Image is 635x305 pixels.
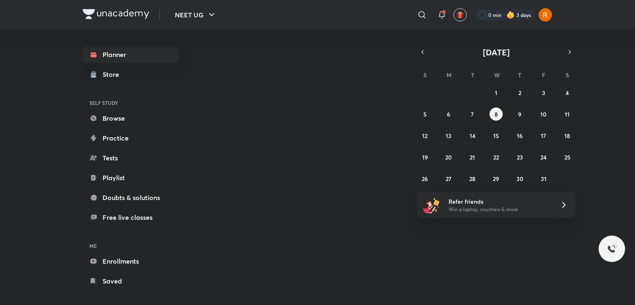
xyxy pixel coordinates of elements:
[442,129,455,142] button: October 13, 2025
[471,71,474,79] abbr: Tuesday
[442,107,455,121] button: October 6, 2025
[445,153,452,161] abbr: October 20, 2025
[423,197,440,213] img: referral
[83,239,179,253] h6: ME
[418,107,432,121] button: October 5, 2025
[83,96,179,110] h6: SELF STUDY
[466,107,479,121] button: October 7, 2025
[449,206,550,213] p: Win a laptop, vouchers & more
[565,110,570,118] abbr: October 11, 2025
[566,71,569,79] abbr: Saturday
[540,110,547,118] abbr: October 10, 2025
[466,129,479,142] button: October 14, 2025
[493,132,499,140] abbr: October 15, 2025
[469,175,475,183] abbr: October 28, 2025
[456,11,464,19] img: avatar
[489,172,503,185] button: October 29, 2025
[513,150,526,164] button: October 23, 2025
[607,244,617,254] img: ttu
[446,132,451,140] abbr: October 13, 2025
[422,175,428,183] abbr: October 26, 2025
[537,172,550,185] button: October 31, 2025
[516,175,523,183] abbr: October 30, 2025
[83,273,179,289] a: Saved
[423,110,427,118] abbr: October 5, 2025
[541,175,547,183] abbr: October 31, 2025
[518,110,521,118] abbr: October 9, 2025
[446,175,451,183] abbr: October 27, 2025
[83,130,179,146] a: Practice
[518,71,521,79] abbr: Thursday
[449,197,550,206] h6: Refer friends
[442,172,455,185] button: October 27, 2025
[493,153,499,161] abbr: October 22, 2025
[83,46,179,63] a: Planner
[489,129,503,142] button: October 15, 2025
[542,89,545,97] abbr: October 3, 2025
[483,47,510,58] span: [DATE]
[494,110,498,118] abbr: October 8, 2025
[170,7,222,23] button: NEET UG
[561,107,574,121] button: October 11, 2025
[83,253,179,269] a: Enrollments
[513,172,526,185] button: October 30, 2025
[564,153,571,161] abbr: October 25, 2025
[442,150,455,164] button: October 20, 2025
[538,8,552,22] img: Aliya Fatima
[489,86,503,99] button: October 1, 2025
[489,107,503,121] button: October 8, 2025
[513,107,526,121] button: October 9, 2025
[561,86,574,99] button: October 4, 2025
[422,132,427,140] abbr: October 12, 2025
[537,107,550,121] button: October 10, 2025
[446,71,451,79] abbr: Monday
[471,110,474,118] abbr: October 7, 2025
[83,9,149,19] img: Company Logo
[489,150,503,164] button: October 22, 2025
[418,150,432,164] button: October 19, 2025
[418,129,432,142] button: October 12, 2025
[83,9,149,21] a: Company Logo
[495,89,497,97] abbr: October 1, 2025
[83,169,179,186] a: Playlist
[494,71,500,79] abbr: Wednesday
[513,129,526,142] button: October 16, 2025
[493,175,499,183] abbr: October 29, 2025
[83,66,179,83] a: Store
[537,129,550,142] button: October 17, 2025
[561,129,574,142] button: October 18, 2025
[447,110,450,118] abbr: October 6, 2025
[540,153,547,161] abbr: October 24, 2025
[466,172,479,185] button: October 28, 2025
[537,150,550,164] button: October 24, 2025
[470,132,475,140] abbr: October 14, 2025
[566,89,569,97] abbr: October 4, 2025
[561,150,574,164] button: October 25, 2025
[470,153,475,161] abbr: October 21, 2025
[466,150,479,164] button: October 21, 2025
[454,8,467,21] button: avatar
[418,172,432,185] button: October 26, 2025
[83,150,179,166] a: Tests
[422,153,428,161] abbr: October 19, 2025
[103,69,124,79] div: Store
[83,110,179,126] a: Browse
[428,46,564,58] button: [DATE]
[517,153,523,161] abbr: October 23, 2025
[423,71,427,79] abbr: Sunday
[564,132,570,140] abbr: October 18, 2025
[513,86,526,99] button: October 2, 2025
[83,209,179,226] a: Free live classes
[541,132,546,140] abbr: October 17, 2025
[518,89,521,97] abbr: October 2, 2025
[517,132,523,140] abbr: October 16, 2025
[542,71,545,79] abbr: Friday
[537,86,550,99] button: October 3, 2025
[506,11,515,19] img: streak
[83,189,179,206] a: Doubts & solutions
